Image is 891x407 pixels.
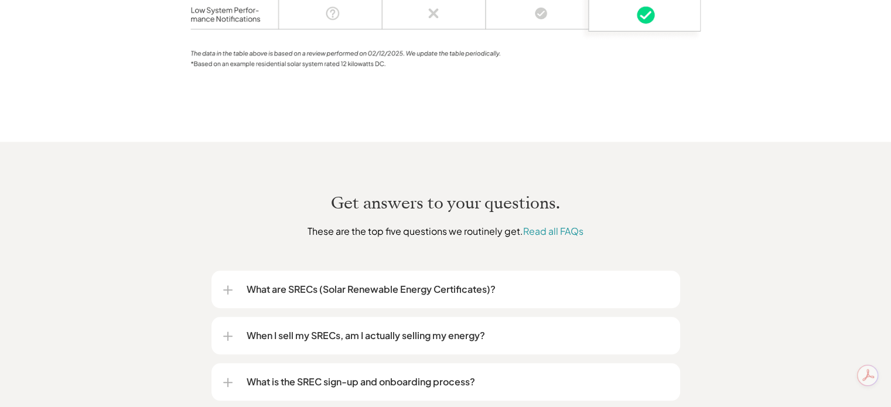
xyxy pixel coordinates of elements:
[247,329,668,343] p: When I sell my SRECs, am I actually selling my energy?
[228,224,663,238] p: These are the top five questions we routinely get.
[112,192,780,214] h2: Get answers to your questions.
[247,282,668,296] p: What are SRECs (Solar Renewable Energy Certificates)?
[247,375,668,389] p: What is the SREC sign-up and onboarding process?
[523,225,583,237] a: Read all FAQs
